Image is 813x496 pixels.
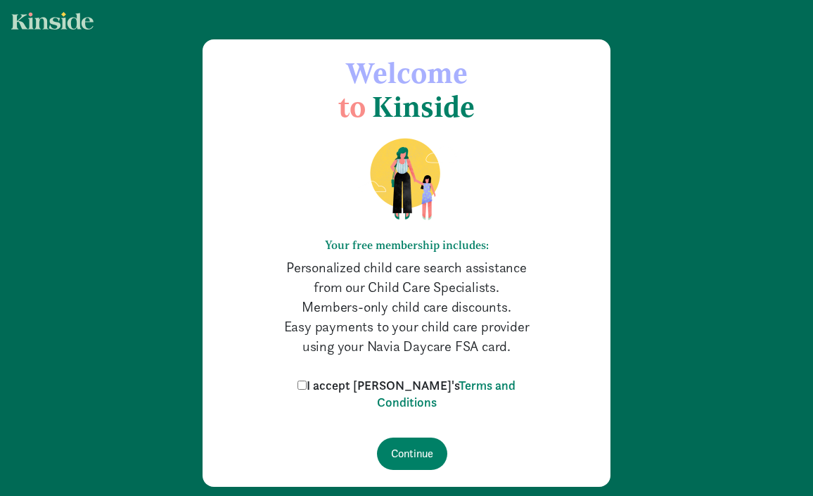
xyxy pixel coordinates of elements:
p: Personalized child care search assistance from our Child Care Specialists. [271,257,542,297]
h6: Your free membership includes: [271,239,542,252]
img: light.svg [11,12,94,30]
input: I accept [PERSON_NAME]'sTerms and Conditions [297,381,307,390]
span: Welcome [346,56,468,90]
p: Members-only child care discounts. [271,297,542,317]
span: Kinside [372,89,475,124]
span: to [338,89,366,124]
label: I accept [PERSON_NAME]'s [294,377,519,411]
a: Terms and Conditions [377,377,516,410]
img: illustration-mom-daughter.png [353,137,461,222]
input: Continue [377,438,447,470]
p: Easy payments to your child care provider using your Navia Daycare FSA card. [271,317,542,356]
